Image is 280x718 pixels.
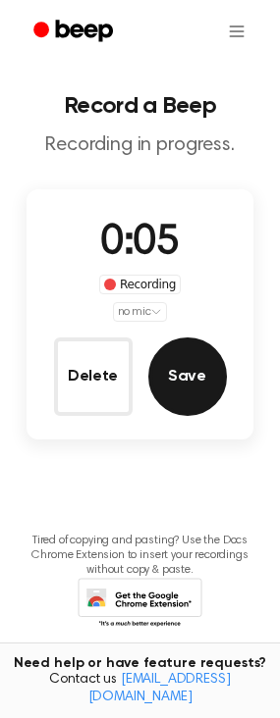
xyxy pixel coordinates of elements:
button: Open menu [213,8,260,55]
button: no mic [113,302,168,322]
span: no mic [118,303,151,321]
p: Tired of copying and pasting? Use the Docs Chrome Extension to insert your recordings without cop... [16,534,264,578]
span: Contact us [12,672,268,706]
a: [EMAIL_ADDRESS][DOMAIN_NAME] [88,673,231,704]
a: Beep [20,13,131,51]
button: Save Audio Record [148,337,227,416]
span: 0:05 [100,223,179,264]
div: Recording [99,275,181,294]
button: Delete Audio Record [54,337,133,416]
p: Recording in progress. [16,133,264,158]
h1: Record a Beep [16,94,264,118]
